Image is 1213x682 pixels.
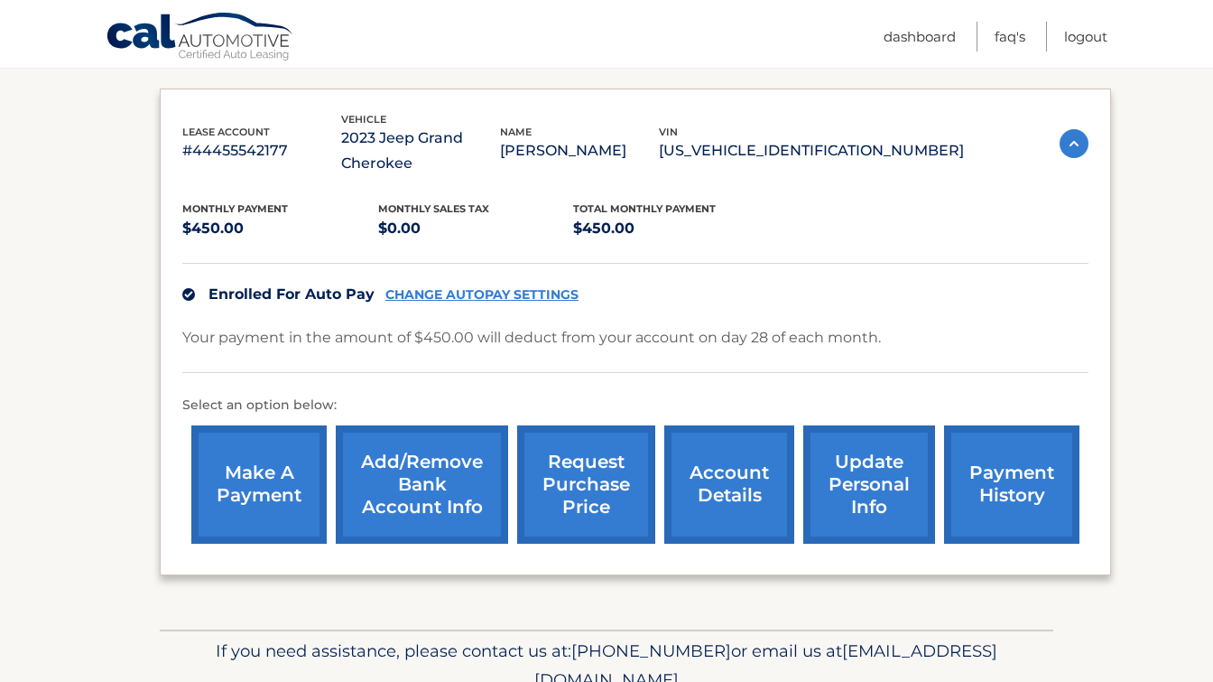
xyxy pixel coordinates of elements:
[573,216,769,241] p: $450.00
[385,287,579,303] a: CHANGE AUTOPAY SETTINGS
[208,285,375,303] span: Enrolled For Auto Pay
[1064,22,1107,51] a: Logout
[182,126,270,138] span: lease account
[500,126,532,138] span: name
[378,216,574,241] p: $0.00
[191,425,327,544] a: make a payment
[378,202,489,215] span: Monthly sales Tax
[1060,129,1088,158] img: accordion-active.svg
[500,138,659,163] p: [PERSON_NAME]
[341,126,500,176] p: 2023 Jeep Grand Cherokee
[659,126,678,138] span: vin
[517,425,655,544] a: request purchase price
[571,640,731,661] span: [PHONE_NUMBER]
[944,425,1079,544] a: payment history
[182,288,195,301] img: check.svg
[341,113,386,126] span: vehicle
[182,216,378,241] p: $450.00
[573,202,716,215] span: Total Monthly Payment
[659,138,964,163] p: [US_VEHICLE_IDENTIFICATION_NUMBER]
[803,425,935,544] a: update personal info
[182,395,1088,416] p: Select an option below:
[336,425,508,544] a: Add/Remove bank account info
[182,138,341,163] p: #44455542177
[664,425,794,544] a: account details
[182,202,288,215] span: Monthly Payment
[995,22,1025,51] a: FAQ's
[182,325,881,350] p: Your payment in the amount of $450.00 will deduct from your account on day 28 of each month.
[106,12,295,64] a: Cal Automotive
[884,22,956,51] a: Dashboard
